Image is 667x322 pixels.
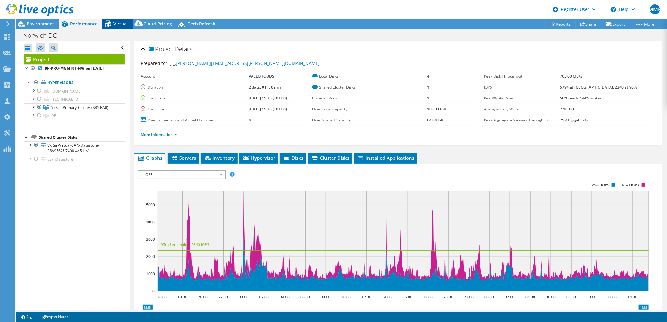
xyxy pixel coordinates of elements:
span: _ _, [170,60,320,66]
text: 06:00 [546,294,556,300]
text: 00:00 [484,294,494,300]
span: DR [51,113,56,118]
b: 25.41 gigabits/s [560,117,588,123]
span: Cloud Pricing [144,21,172,27]
a: 2 [17,313,36,321]
text: 18:00 [423,294,433,300]
text: 95th Percentile = 2340 IOPS [161,242,209,247]
label: Duration [141,84,249,90]
span: VxRail-Primary-Cluster (SR1 RA0) [51,105,108,110]
label: Used Local Capacity [312,106,427,112]
a: More Information [141,132,177,137]
a: Project [24,54,125,64]
text: 5000 [146,202,155,207]
label: Local Disks [312,73,427,79]
label: Average Daily Write [484,106,560,112]
span: Tech Refresh [188,21,215,27]
a: Share [576,19,601,29]
b: 765.60 MB/s [560,73,583,79]
div: Shared Cluster Disks [39,134,125,141]
span: Inventory [204,155,235,161]
b: 4 [249,117,251,123]
a: Export [601,19,630,29]
b: 5794 at [GEOGRAPHIC_DATA], 2340 at 95% [560,84,637,90]
text: 00:00 [239,294,248,300]
text: 18:00 [177,294,187,300]
span: Details [175,45,192,53]
a: BP-PRO-MGMT01-NW on [DATE] [24,64,125,72]
label: Prepared for: [141,60,169,66]
label: Account [141,73,249,79]
b: 2 days, 0 hr, 0 min [249,84,281,90]
label: Peak Disk Throughput [484,73,560,79]
a: More [630,19,659,29]
span: MMR [650,4,660,14]
text: 2000 [146,254,155,259]
text: 04:00 [525,294,535,300]
a: [TECHNICAL_ID] [24,95,125,103]
text: 14:00 [627,294,637,300]
text: 10:00 [341,294,351,300]
b: 4 [427,73,429,79]
a: Project Notes [36,313,73,321]
span: Servers [171,155,196,161]
text: 12:00 [607,294,617,300]
b: 108.00 GiB [427,106,446,112]
text: 16:00 [157,294,167,300]
a: Hypervisors [24,79,125,87]
label: Physical Servers and Virtual Machines [141,117,249,123]
label: Start Time [141,95,249,101]
span: Cluster Disks [311,155,349,161]
b: 56% reads / 44% writes [560,95,602,101]
b: 1 [427,84,429,90]
b: [DATE] 15:35 (+01:00) [249,95,287,101]
b: 1 [427,95,429,101]
b: [DATE] 15:35 (+01:00) [249,106,287,112]
label: End Time [141,106,249,112]
text: 10:00 [587,294,596,300]
text: 22:00 [218,294,228,300]
text: Write IOPS [592,183,609,187]
text: 22:00 [464,294,474,300]
a: [DOMAIN_NAME] [24,87,125,95]
text: 20:00 [443,294,453,300]
label: Used Shared Capacity [312,117,427,123]
a: DR [24,112,125,120]
text: 06:00 [300,294,310,300]
text: 02:00 [505,294,514,300]
text: 3000 [146,237,155,242]
label: Shared Cluster Disks [312,84,427,90]
text: 16:00 [403,294,412,300]
b: VALEO FOODS [249,73,274,79]
span: Environment [27,21,54,27]
span: Installed Applications [357,155,414,161]
text: 08:00 [321,294,330,300]
label: Read/Write Ratio [484,95,560,101]
label: Collector Runs [312,95,427,101]
b: BP-PRO-MGMT01-NW on [DATE] [45,66,104,71]
span: Hypervisor [242,155,275,161]
span: Virtual [113,21,128,27]
span: [DOMAIN_NAME] [51,89,82,94]
text: 08:00 [566,294,576,300]
h1: Norwich DC [20,32,66,39]
a: [PERSON_NAME][EMAIL_ADDRESS][PERSON_NAME][DOMAIN_NAME] [176,60,320,66]
text: Read IOPS [622,183,639,187]
b: 2.10 TiB [560,106,574,112]
text: 02:00 [259,294,269,300]
svg: \n [611,7,616,12]
label: IOPS [484,84,560,90]
label: Peak Aggregate Network Throughput [484,117,560,123]
span: Disks [283,155,303,161]
text: 1000 [146,271,155,276]
text: 0 [152,288,155,294]
a: vsanDatastore [24,155,125,163]
a: VxRail-Primary-Cluster (SR1 RA0) [24,103,125,111]
span: IOPS [141,171,222,179]
text: 4000 [146,219,155,225]
text: 04:00 [280,294,290,300]
a: VxRail-Virtual-SAN-Datastore-38a9562f-7498-4a51-b1 [24,141,125,155]
span: [TECHNICAL_ID] [51,97,79,102]
text: 20:00 [198,294,208,300]
a: Reports [546,19,576,29]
